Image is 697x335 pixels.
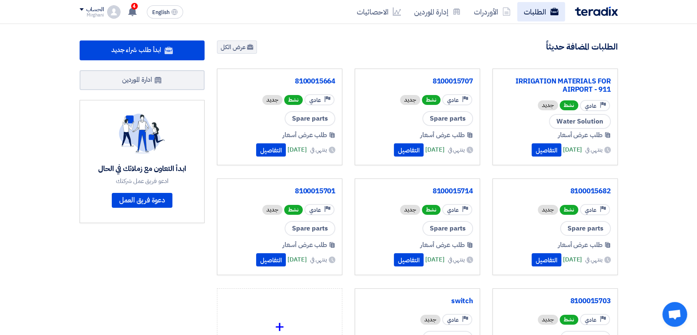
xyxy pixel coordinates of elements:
a: IRRIGATION MATERIALS FOR AIRPORT - 911 [499,77,611,94]
span: English [152,10,170,15]
span: نشط [284,205,303,215]
span: [DATE] [563,255,582,264]
span: [DATE] [425,145,444,154]
span: طلب عرض أسعار [420,130,465,140]
span: طلب عرض أسعار [283,130,327,140]
div: جديد [400,95,420,105]
span: [DATE] [287,145,306,154]
a: عرض الكل [217,40,257,54]
span: Water Solution [549,114,611,129]
span: عادي [585,206,596,214]
a: الطلبات [517,2,565,21]
span: نشط [560,315,578,325]
div: جديد [262,205,283,215]
span: عادي [309,206,321,214]
span: 4 [131,3,138,10]
span: ينتهي في [310,145,327,154]
span: نشط [284,95,303,105]
button: التفاصيل [256,143,286,157]
span: عادي [585,102,596,110]
span: طلب عرض أسعار [420,240,465,250]
span: Spare parts [422,221,473,236]
button: English [147,5,183,19]
button: التفاصيل [394,253,424,266]
span: ينتهي في [447,255,464,264]
span: ينتهي في [585,255,602,264]
span: نشط [422,205,440,215]
a: switch [362,297,473,305]
a: 8100015714 [362,187,473,195]
img: profile_test.png [107,5,120,19]
div: ابدأ التعاون مع زملائك في الحال [98,164,186,173]
a: 8100015664 [224,77,335,86]
div: ادعو فريق عمل شركتك [98,177,186,185]
span: [DATE] [563,145,582,154]
span: Spare parts [560,221,611,236]
a: 8100015703 [499,297,611,305]
img: Teradix logo [575,7,618,16]
img: invite_your_team.svg [119,114,165,154]
span: [DATE] [425,255,444,264]
span: نشط [422,95,440,105]
span: طلب عرض أسعار [558,240,603,250]
span: عادي [585,316,596,324]
a: ادارة الموردين [80,70,205,90]
a: إدارة الموردين [407,2,467,21]
div: جديد [262,95,283,105]
button: التفاصيل [532,253,561,266]
span: نشط [560,205,578,215]
span: Spare parts [285,111,335,126]
a: دعوة فريق العمل [112,193,173,208]
div: جديد [538,205,558,215]
a: الاحصائيات [350,2,407,21]
a: 8100015682 [499,187,611,195]
div: الحساب [86,6,104,13]
span: طلب عرض أسعار [283,240,327,250]
span: ينتهي في [585,145,602,154]
span: ينتهي في [310,255,327,264]
span: ينتهي في [447,145,464,154]
button: التفاصيل [532,143,561,157]
a: 8100015701 [224,187,335,195]
div: جديد [420,315,440,325]
span: ابدأ طلب شراء جديد [111,45,161,55]
a: الأوردرات [467,2,517,21]
a: 8100015707 [362,77,473,86]
a: Open chat [662,302,687,327]
button: التفاصيل [256,253,286,266]
div: جديد [538,100,558,110]
div: جديد [400,205,420,215]
span: Spare parts [422,111,473,126]
span: عادي [447,96,459,104]
span: عادي [309,96,321,104]
span: عادي [447,206,459,214]
span: عادي [447,316,459,324]
h4: الطلبات المضافة حديثاً [546,41,618,52]
div: جديد [538,315,558,325]
span: Spare parts [285,221,335,236]
div: Mirghani [80,13,104,17]
button: التفاصيل [394,143,424,157]
span: نشط [560,100,578,110]
span: طلب عرض أسعار [558,130,603,140]
span: [DATE] [287,255,306,264]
